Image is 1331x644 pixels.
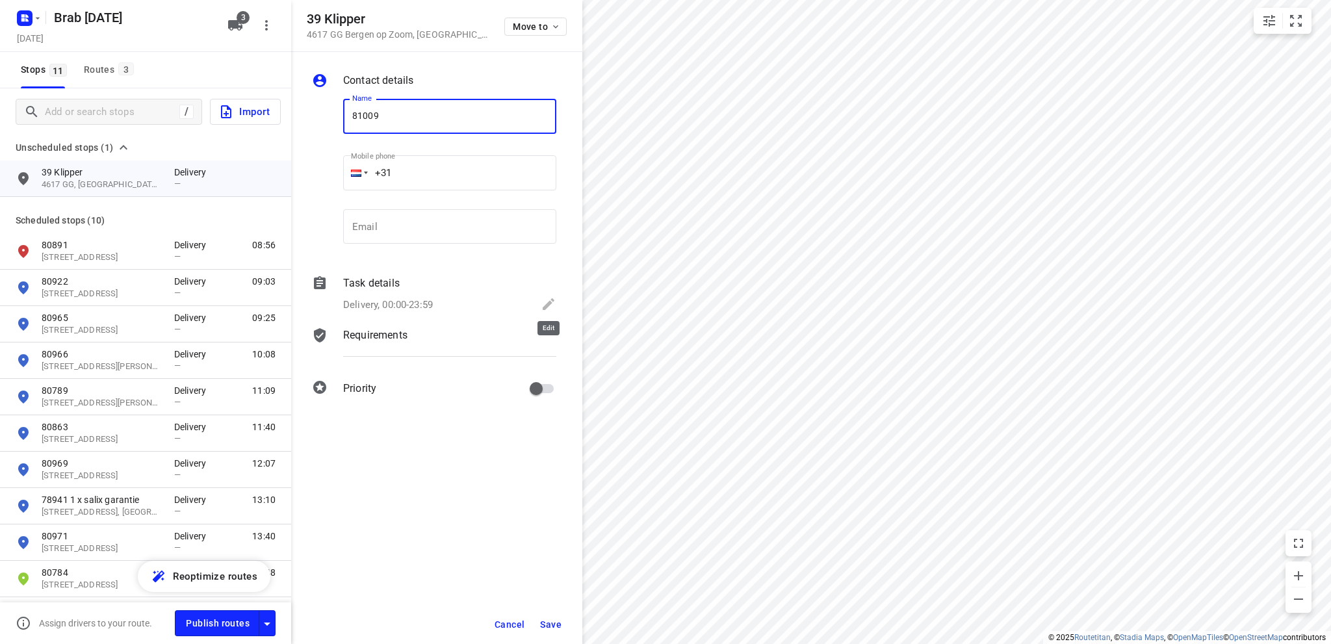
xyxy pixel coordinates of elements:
[10,140,134,155] button: Unscheduled stops (1)
[16,140,113,155] span: Unscheduled stops (1)
[312,73,556,91] div: Contact details
[174,179,181,188] span: —
[720,118,1308,131] p: Departure time
[202,99,281,125] a: Import
[252,384,276,397] span: 11:09
[343,298,433,313] p: Delivery, 00:00-23:59
[222,12,248,38] button: 3
[42,530,161,543] p: 80971
[495,619,524,630] span: Cancel
[42,433,161,446] p: Heezerenbosch 6, 5591TA, Heeze, NL
[343,155,368,190] div: Netherlands: + 31
[42,420,161,433] p: 80863
[312,328,556,367] div: Requirements
[42,251,161,264] p: Vedelring 51, 4876EK, Etten-leur, NL
[1254,8,1312,34] div: small contained button group
[42,166,161,179] p: 39 Klipper
[42,384,161,397] p: 80789
[720,176,1308,189] span: 10:01
[175,610,259,636] button: Publish routes
[343,381,376,396] p: Priority
[16,42,1315,57] p: Driver:
[42,397,161,409] p: Molvense Erven 28, 5672HL, Nuenen, NL
[252,457,276,470] span: 12:07
[1256,8,1282,34] button: Map settings
[12,31,49,45] h5: Project date
[49,7,217,28] h5: Rename
[343,73,413,88] p: Contact details
[42,543,161,555] p: Delwijnsestraat 54, 5316BC, Delwijnen, NL
[174,384,213,397] p: Delivery
[174,543,181,552] span: —
[174,288,181,298] span: —
[513,21,561,32] span: Move to
[174,493,213,506] p: Delivery
[42,361,161,373] p: Beukenlaan 1, 5161TR, Sprang-capelle, NL
[173,568,257,585] span: Reoptimize routes
[210,99,281,125] button: Import
[174,361,181,370] span: —
[1120,633,1164,642] a: Stadia Maps
[720,190,1308,203] p: Completion time
[42,311,161,324] p: 80965
[174,433,181,443] span: —
[42,275,161,288] p: 80922
[174,397,181,407] span: —
[174,530,213,543] p: Delivery
[179,105,194,119] div: /
[42,566,161,579] p: 80784
[174,457,213,470] p: Delivery
[1048,633,1326,642] li: © 2025 , © , © © contributors
[1074,633,1111,642] a: Routetitan
[174,238,213,251] p: Delivery
[21,62,71,78] span: Stops
[39,618,152,628] p: Assign drivers to your route.
[504,18,567,36] button: Move to
[16,213,276,228] p: Scheduled stops ( 10 )
[42,238,161,251] p: 80891
[174,506,181,516] span: —
[42,493,161,506] p: 78941 1 x salix garantie
[42,179,161,191] p: 4617 GG, [GEOGRAPHIC_DATA], [GEOGRAPHIC_DATA]
[259,615,275,631] div: Driver app settings
[540,619,562,630] span: Save
[351,153,395,160] label: Mobile phone
[42,506,161,519] p: 28 Maaslandhoeven, 5244 GS, Rosmalen, NL
[343,276,400,291] p: Task details
[237,11,250,24] span: 3
[42,457,161,470] p: 80969
[218,103,270,120] span: Import
[489,613,530,636] button: Cancel
[252,238,276,251] span: 08:56
[174,251,181,261] span: —
[1283,8,1309,34] button: Fit zoom
[62,104,702,117] p: Otweg
[62,153,585,166] p: Vedelring 51, Etten-leur
[307,12,489,27] h5: 39 Klipper
[16,73,1315,94] h6: 2de voertuig, Renault Master
[62,190,702,203] p: [GEOGRAPHIC_DATA], [GEOGRAPHIC_DATA]
[595,155,602,164] span: —
[138,561,270,592] button: Reoptimize routes
[84,62,138,78] div: Routes
[252,530,276,543] span: 13:40
[62,177,702,190] p: Otweg
[118,62,134,75] span: 3
[535,613,567,636] button: Save
[252,493,276,506] span: 13:10
[36,147,42,159] div: 1
[42,324,161,337] p: Chaamseweg 47, 5131NG, Alphen, NL
[252,275,276,288] span: 09:03
[42,288,161,300] p: Kloosterstraat 27, 4861PA, Chaam, NL
[1284,147,1308,160] span: 08:56
[45,102,179,122] input: Add or search stops
[174,470,181,480] span: —
[1173,633,1223,642] a: OpenMapTiles
[62,140,585,153] p: 80891
[307,29,489,40] p: 4617 GG Bergen op Zoom , [GEOGRAPHIC_DATA]
[252,311,276,324] span: 09:25
[343,328,407,343] p: Requirements
[174,324,181,334] span: —
[174,311,213,324] p: Delivery
[174,348,213,361] p: Delivery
